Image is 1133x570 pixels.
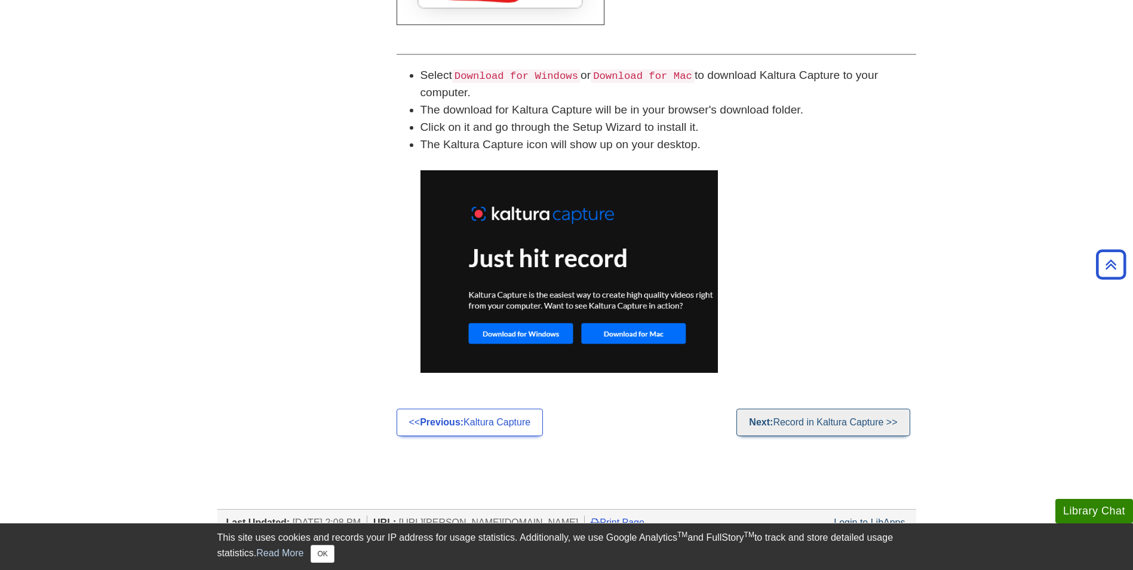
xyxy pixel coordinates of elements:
[397,409,544,436] a: <<Previous:Kaltura Capture
[420,417,463,427] strong: Previous:
[744,531,754,539] sup: TM
[311,545,334,563] button: Close
[591,517,600,527] i: Print Page
[217,531,916,563] div: This site uses cookies and records your IP address for usage statistics. Additionally, we use Goo...
[1055,499,1133,523] button: Library Chat
[452,69,581,83] code: Download for Windows
[256,548,303,558] a: Read More
[293,517,361,528] span: [DATE] 2:08 PM
[677,531,687,539] sup: TM
[420,102,916,119] li: The download for Kaltura Capture will be in your browser's download folder.
[591,517,644,528] a: Print Page
[749,417,773,427] strong: Next:
[591,69,695,83] code: Download for Mac
[373,517,396,528] span: URL:
[420,170,718,373] img: kaltura capture download
[420,119,916,136] li: Click on it and go through the Setup Wizard to install it.
[736,409,910,436] a: Next:Record in Kaltura Capture >>
[399,517,579,528] span: [URL][PERSON_NAME][DOMAIN_NAME]
[834,517,905,528] a: Login to LibApps
[420,67,916,102] li: Select or to download Kaltura Capture to your computer.
[1092,256,1130,272] a: Back to Top
[420,136,916,373] li: The Kaltura Capture icon will show up on your desktop.
[226,517,290,528] span: Last Updated:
